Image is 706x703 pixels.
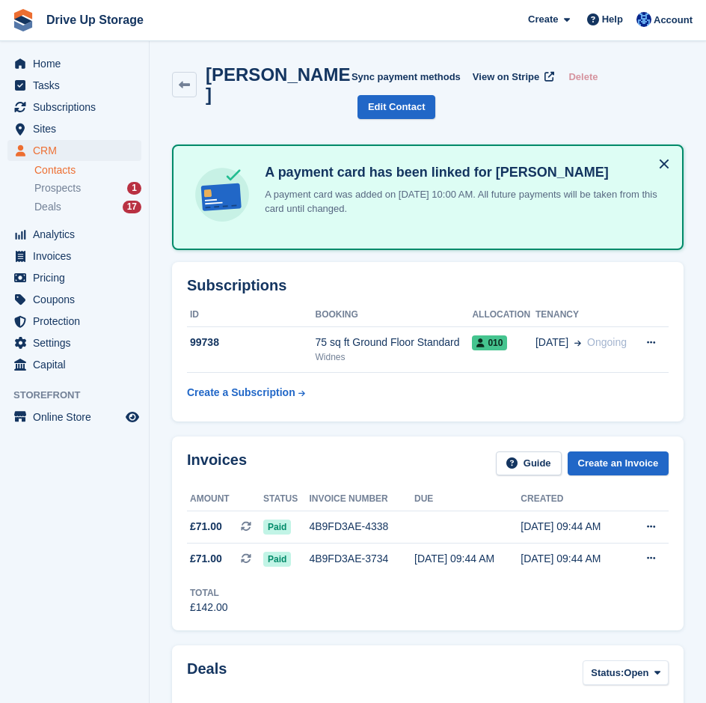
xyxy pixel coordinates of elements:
[316,335,473,350] div: 75 sq ft Ground Floor Standard
[7,224,141,245] a: menu
[40,7,150,32] a: Drive Up Storage
[7,267,141,288] a: menu
[7,246,141,267] a: menu
[190,551,222,567] span: £71.00
[309,487,414,511] th: Invoice number
[535,335,568,350] span: [DATE]
[33,53,123,74] span: Home
[123,408,141,426] a: Preview store
[33,289,123,310] span: Coupons
[7,118,141,139] a: menu
[33,407,123,427] span: Online Store
[34,180,141,196] a: Prospects 1
[521,519,627,535] div: [DATE] 09:44 AM
[33,97,123,118] span: Subscriptions
[12,9,34,31] img: stora-icon-8386f47178a22dfd0bd8f6a31ec36ba5ce8667c1dd55bd0f319d3a0aa187defe.svg
[33,267,123,288] span: Pricing
[467,64,557,89] a: View on Stripe
[521,551,627,567] div: [DATE] 09:44 AM
[472,335,507,350] span: 010
[7,332,141,353] a: menu
[187,303,316,327] th: ID
[190,586,228,600] div: Total
[191,164,253,225] img: card-linked-ebf98d0992dc2aeb22e95c0e3c79077019eb2392cfd83c6a337811c24bc77127.svg
[636,12,651,27] img: Widnes Team
[7,354,141,375] a: menu
[187,277,669,294] h2: Subscriptions
[624,666,648,681] span: Open
[33,354,123,375] span: Capital
[535,303,635,327] th: Tenancy
[357,95,436,120] a: Edit Contact
[352,64,461,89] button: Sync payment methods
[263,552,291,567] span: Paid
[187,379,305,407] a: Create a Subscription
[568,451,669,476] a: Create an Invoice
[34,181,81,195] span: Prospects
[587,336,627,348] span: Ongoing
[187,451,247,476] h2: Invoices
[7,97,141,118] a: menu
[33,118,123,139] span: Sites
[7,289,141,310] a: menu
[7,407,141,427] a: menu
[7,75,141,96] a: menu
[591,666,624,681] span: Status:
[34,163,141,177] a: Contacts
[7,53,141,74] a: menu
[562,64,604,89] button: Delete
[602,12,623,27] span: Help
[414,487,521,511] th: Due
[127,182,141,195] div: 1
[206,64,352,105] h2: [PERSON_NAME]
[496,451,562,476] a: Guide
[263,520,291,535] span: Paid
[521,487,627,511] th: Created
[583,660,669,685] button: Status: Open
[316,303,473,327] th: Booking
[316,350,473,364] div: Widnes
[33,140,123,161] span: CRM
[33,224,123,245] span: Analytics
[187,660,227,688] h2: Deals
[33,75,123,96] span: Tasks
[187,385,295,401] div: Create a Subscription
[33,311,123,332] span: Protection
[190,519,222,535] span: £71.00
[123,201,141,213] div: 17
[414,551,521,567] div: [DATE] 09:44 AM
[187,487,263,511] th: Amount
[259,187,664,216] p: A payment card was added on [DATE] 10:00 AM. All future payments will be taken from this card unt...
[309,519,414,535] div: 4B9FD3AE-4338
[309,551,414,567] div: 4B9FD3AE-3734
[259,164,664,181] h4: A payment card has been linked for [PERSON_NAME]
[654,13,693,28] span: Account
[473,70,539,85] span: View on Stripe
[7,140,141,161] a: menu
[190,600,228,615] div: £142.00
[33,246,123,267] span: Invoices
[472,303,535,327] th: Allocation
[34,200,61,214] span: Deals
[33,332,123,353] span: Settings
[13,388,149,403] span: Storefront
[263,487,309,511] th: Status
[7,311,141,332] a: menu
[528,12,558,27] span: Create
[187,335,316,350] div: 99738
[34,199,141,215] a: Deals 17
